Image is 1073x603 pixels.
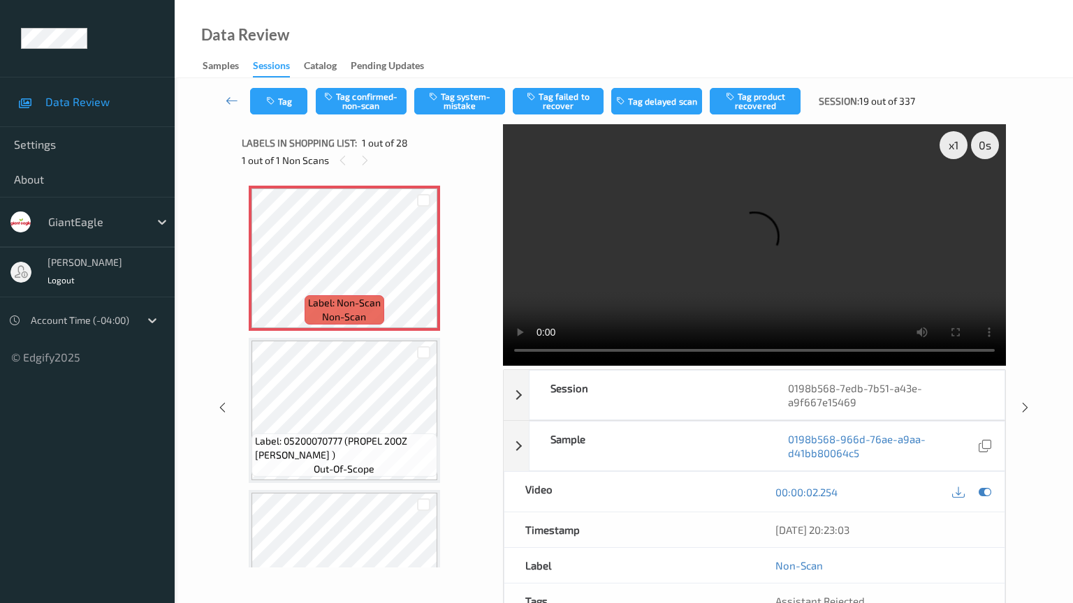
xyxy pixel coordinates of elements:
div: Label [504,548,754,583]
button: Tag [250,88,307,114]
div: Data Review [201,28,289,42]
button: Tag product recovered [710,88,801,114]
div: 1 out of 1 Non Scans [242,151,493,169]
span: 1 out of 28 [362,136,408,150]
div: 0198b568-7edb-7b51-a43e-a9f667e15469 [767,371,1005,419]
div: Catalog [304,59,337,76]
span: Label: 05200070777 (PROPEL 20OZ [PERSON_NAME] ) [255,434,434,462]
span: 19 out of 337 [859,94,915,108]
div: 0 s [971,131,999,159]
div: Pending Updates [351,59,424,76]
div: x 1 [940,131,968,159]
button: Tag failed to recover [513,88,604,114]
span: Session: [819,94,859,108]
div: Session0198b568-7edb-7b51-a43e-a9f667e15469 [504,370,1005,420]
div: Session [530,371,767,419]
a: Catalog [304,57,351,76]
div: Sample0198b568-966d-76ae-a9aa-d41bb80064c5 [504,421,1005,471]
div: Timestamp [504,512,754,547]
div: Samples [203,59,239,76]
span: Label: Non-Scan [308,296,381,310]
span: non-scan [322,310,366,324]
span: out-of-scope [314,462,374,476]
a: Sessions [253,57,304,77]
button: Tag confirmed-non-scan [316,88,407,114]
a: 00:00:02.254 [775,485,838,499]
div: [DATE] 20:23:03 [775,523,984,537]
div: Sample [530,422,767,470]
button: Tag delayed scan [611,88,702,114]
span: Labels in shopping list: [242,136,357,150]
div: Sessions [253,59,290,77]
a: 0198b568-966d-76ae-a9aa-d41bb80064c5 [788,432,975,460]
a: Non-Scan [775,558,823,572]
button: Tag system-mistake [414,88,505,114]
a: Samples [203,57,253,76]
a: Pending Updates [351,57,438,76]
div: Video [504,472,754,512]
